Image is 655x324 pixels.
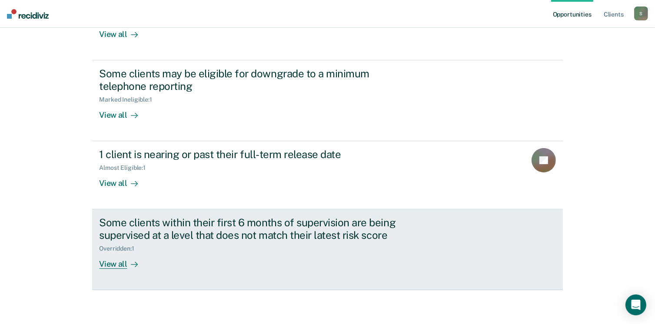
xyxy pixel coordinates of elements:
div: View all [99,22,148,39]
div: 1 client is nearing or past their full-term release date [99,148,404,161]
a: 1 client is nearing or past their full-term release dateAlmost Eligible:1View all [92,141,562,209]
div: Almost Eligible : 1 [99,164,153,172]
a: Some clients may be eligible for downgrade to a minimum telephone reportingMarked Ineligible:1Vie... [92,60,562,141]
div: Overridden : 1 [99,245,141,252]
img: Recidiviz [7,9,49,19]
div: Open Intercom Messenger [625,294,646,315]
a: Some clients within their first 6 months of supervision are being supervised at a level that does... [92,209,562,290]
button: S [634,7,648,20]
div: Marked Ineligible : 1 [99,96,159,103]
div: View all [99,103,148,120]
div: Some clients may be eligible for downgrade to a minimum telephone reporting [99,67,404,93]
div: View all [99,172,148,188]
div: View all [99,252,148,269]
div: Some clients within their first 6 months of supervision are being supervised at a level that does... [99,216,404,241]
